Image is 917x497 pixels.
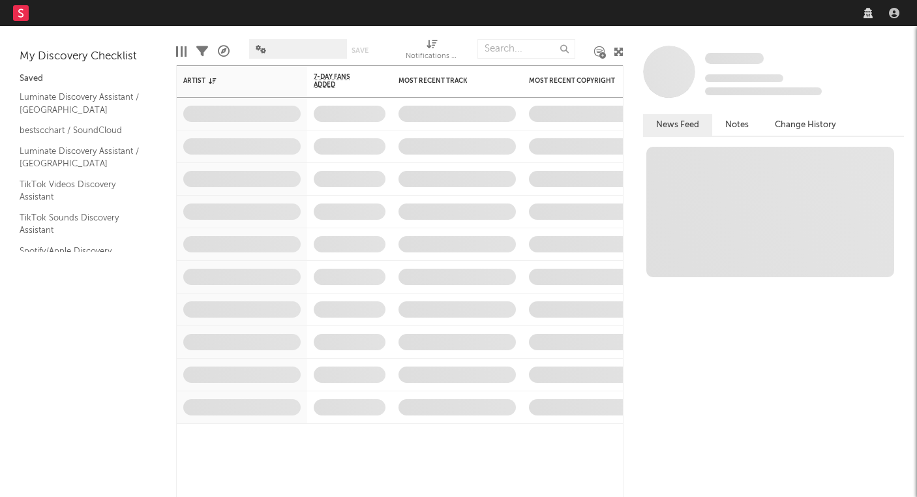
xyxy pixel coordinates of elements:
[762,114,849,136] button: Change History
[406,33,458,70] div: Notifications (Artist)
[705,74,783,82] span: Tracking Since: [DATE]
[20,244,143,271] a: Spotify/Apple Discovery Assistant
[712,114,762,136] button: Notes
[176,33,187,70] div: Edit Columns
[20,211,143,237] a: TikTok Sounds Discovery Assistant
[477,39,575,59] input: Search...
[20,144,143,171] a: Luminate Discovery Assistant / [GEOGRAPHIC_DATA]
[705,52,764,65] a: Some Artist
[705,53,764,64] span: Some Artist
[406,49,458,65] div: Notifications (Artist)
[20,177,143,204] a: TikTok Videos Discovery Assistant
[705,87,822,95] span: 0 fans last week
[20,123,143,138] a: bestscchart / SoundCloud
[314,73,366,89] span: 7-Day Fans Added
[20,90,143,117] a: Luminate Discovery Assistant / [GEOGRAPHIC_DATA]
[196,33,208,70] div: Filters
[352,47,368,54] button: Save
[20,49,157,65] div: My Discovery Checklist
[183,77,281,85] div: Artist
[643,114,712,136] button: News Feed
[529,77,627,85] div: Most Recent Copyright
[20,71,157,87] div: Saved
[398,77,496,85] div: Most Recent Track
[218,33,230,70] div: A&R Pipeline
